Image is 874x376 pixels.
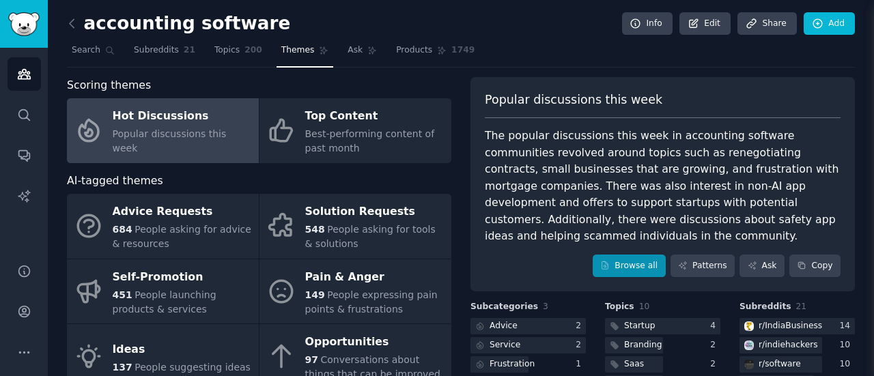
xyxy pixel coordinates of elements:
[639,302,650,311] span: 10
[679,12,731,35] a: Edit
[593,255,666,278] a: Browse all
[343,40,382,68] a: Ask
[739,337,855,354] a: indiehackersr/indiehackers10
[739,318,855,335] a: IndiaBusinessr/IndiaBusiness14
[710,358,720,371] div: 2
[470,301,538,313] span: Subcategories
[470,356,586,373] a: Frustration1
[804,12,855,35] a: Add
[305,224,325,235] span: 548
[135,362,251,373] span: People suggesting ideas
[214,44,240,57] span: Topics
[113,224,251,249] span: People asking for advice & resources
[305,289,325,300] span: 149
[113,362,132,373] span: 137
[67,259,259,324] a: Self-Promotion451People launching products & services
[244,44,262,57] span: 200
[671,255,735,278] a: Patterns
[348,44,363,57] span: Ask
[281,44,315,57] span: Themes
[396,44,432,57] span: Products
[67,13,290,35] h2: accounting software
[759,320,822,332] div: r/ IndiaBusiness
[485,91,662,109] span: Popular discussions this week
[839,320,855,332] div: 14
[277,40,334,68] a: Themes
[744,321,754,331] img: IndiaBusiness
[113,224,132,235] span: 684
[759,339,818,351] div: r/ indiehackers
[605,356,720,373] a: Saas2
[305,106,445,128] div: Top Content
[739,255,785,278] a: Ask
[72,44,100,57] span: Search
[485,128,841,245] div: The popular discussions this week in accounting software communities revolved around topics such ...
[305,201,445,223] div: Solution Requests
[543,302,548,311] span: 3
[305,128,435,154] span: Best-performing content of past month
[739,301,791,313] span: Subreddits
[129,40,200,68] a: Subreddits21
[470,318,586,335] a: Advice2
[451,44,475,57] span: 1749
[113,106,252,128] div: Hot Discussions
[113,266,252,288] div: Self-Promotion
[605,318,720,335] a: Startup4
[113,201,252,223] div: Advice Requests
[710,339,720,351] div: 2
[490,358,535,371] div: Frustration
[622,12,673,35] a: Info
[576,320,586,332] div: 2
[259,194,451,259] a: Solution Requests548People asking for tools & solutions
[67,173,163,190] span: AI-tagged themes
[67,40,119,68] a: Search
[744,341,754,350] img: indiehackers
[305,266,445,288] div: Pain & Anger
[113,338,251,360] div: Ideas
[184,44,195,57] span: 21
[305,354,318,365] span: 97
[624,358,644,371] div: Saas
[490,339,520,351] div: Service
[605,301,634,313] span: Topics
[305,224,436,249] span: People asking for tools & solutions
[576,339,586,351] div: 2
[113,128,227,154] span: Popular discussions this week
[759,358,801,371] div: r/ software
[305,289,438,315] span: People expressing pain points & frustrations
[210,40,267,68] a: Topics200
[789,255,841,278] button: Copy
[796,302,807,311] span: 21
[624,339,662,351] div: Branding
[624,320,655,332] div: Startup
[391,40,479,68] a: Products1749
[470,337,586,354] a: Service2
[744,360,754,369] img: software
[305,332,445,353] div: Opportunities
[67,77,151,94] span: Scoring themes
[8,12,40,36] img: GummySearch logo
[710,320,720,332] div: 4
[113,289,216,315] span: People launching products & services
[113,289,132,300] span: 451
[67,194,259,259] a: Advice Requests684People asking for advice & resources
[259,98,451,163] a: Top ContentBest-performing content of past month
[259,259,451,324] a: Pain & Anger149People expressing pain points & frustrations
[605,337,720,354] a: Branding2
[739,356,855,373] a: softwarer/software10
[839,339,855,351] div: 10
[134,44,179,57] span: Subreddits
[576,358,586,371] div: 1
[67,98,259,163] a: Hot DiscussionsPopular discussions this week
[490,320,518,332] div: Advice
[839,358,855,371] div: 10
[737,12,796,35] a: Share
